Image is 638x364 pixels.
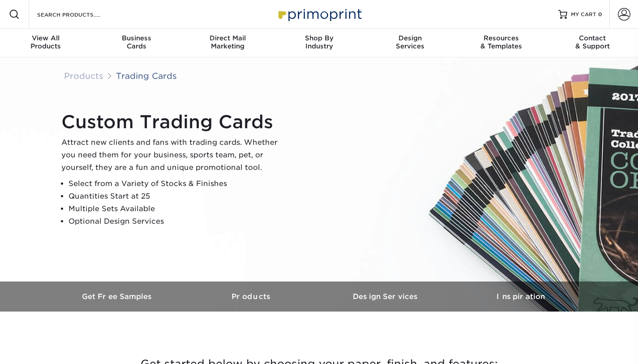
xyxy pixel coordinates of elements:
a: Products [64,71,103,81]
span: Direct Mail [182,34,274,42]
li: Optional Design Services [69,215,285,228]
h3: Inspiration [454,292,588,301]
div: Marketing [182,34,274,50]
li: Quantities Start at 25 [69,190,285,203]
li: Multiple Sets Available [69,203,285,215]
a: Get Free Samples [51,282,185,312]
h3: Get Free Samples [51,292,185,301]
span: Business [91,34,183,42]
span: MY CART [571,11,596,18]
span: 0 [598,11,602,17]
a: Products [185,282,319,312]
a: Design Services [319,282,454,312]
a: Resources& Templates [456,29,547,57]
img: Primoprint [274,4,364,24]
a: DesignServices [364,29,456,57]
div: Industry [274,34,365,50]
div: & Support [547,34,638,50]
a: Shop ByIndustry [274,29,365,57]
span: Shop By [274,34,365,42]
a: BusinessCards [91,29,183,57]
span: Design [364,34,456,42]
li: Select from a Variety of Stocks & Finishes [69,178,285,190]
p: Attract new clients and fans with trading cards. Whether you need them for your business, sports ... [61,136,285,174]
div: Cards [91,34,183,50]
span: Resources [456,34,547,42]
input: SEARCH PRODUCTS..... [36,9,124,20]
span: Contact [547,34,638,42]
h3: Design Services [319,292,454,301]
h3: Products [185,292,319,301]
div: Services [364,34,456,50]
a: Contact& Support [547,29,638,57]
h1: Custom Trading Cards [61,111,285,133]
a: Inspiration [454,282,588,312]
a: Trading Cards [116,71,177,81]
a: Direct MailMarketing [182,29,274,57]
div: & Templates [456,34,547,50]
